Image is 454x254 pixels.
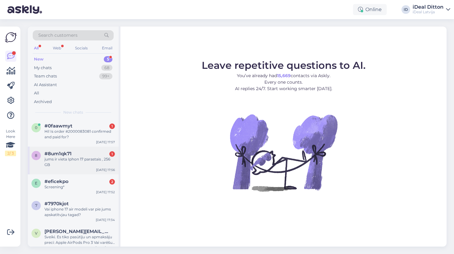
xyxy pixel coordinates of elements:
div: My chats [34,65,52,71]
div: [DATE] 14:09 [95,245,115,250]
div: 99+ [99,73,112,79]
span: Leave repetitive questions to AI. [202,59,366,71]
div: 1 [109,151,115,157]
div: [DATE] 17:56 [96,168,115,172]
img: Askly Logo [5,31,17,43]
span: 7 [35,203,37,208]
p: You’ve already had contacts via Askly. Every one counts. AI replies 24/7. Start working smarter [... [202,73,366,92]
div: All [34,90,39,96]
div: All [33,44,40,52]
div: iDeal Latvija [413,10,443,15]
b: 15,669 [277,73,291,78]
span: New chats [63,110,83,115]
div: iDeal Ditton [413,5,443,10]
div: 5 [104,56,112,62]
div: [DATE] 17:57 [96,140,115,144]
span: #8um1qk71 [44,151,72,156]
div: AI Assistant [34,82,57,88]
span: #eficekpo [44,179,69,184]
div: 2 [109,179,115,185]
div: Screening* [44,184,115,190]
div: Email [101,44,114,52]
div: Archived [34,99,52,105]
div: Team chats [34,73,57,79]
span: viktors.puga@gmail.com [44,229,109,234]
div: Web [52,44,62,52]
div: New [34,56,44,62]
span: #7970kjot [44,201,69,206]
div: [DATE] 17:34 [96,218,115,222]
span: 0 [35,125,37,130]
div: [DATE] 17:52 [96,190,115,194]
div: Look Here [5,128,16,156]
span: e [35,181,37,185]
div: Socials [74,44,89,52]
span: Search customers [38,32,78,39]
div: jums ir vieta Iphon 17 parastais , 256 GB [44,156,115,168]
span: #0faawmyt [44,123,72,129]
div: ID [401,5,410,14]
a: iDeal DittoniDeal Latvija [413,5,450,15]
div: Sveiki. Es tiko pasūtīju un apmaksāju preci: Apple AirPods Pro 3 Vai varēšu saņemt [DATE] veikalā... [44,234,115,245]
div: 68 [101,65,112,71]
div: Vai iphone 17 air modeli var pie jums apskatītvjau tagad? [44,206,115,218]
span: v [35,231,37,235]
span: 8 [35,153,37,158]
img: No Chat active [228,97,339,208]
div: 2 / 3 [5,151,16,156]
div: 1 [109,123,115,129]
div: Online [353,4,387,15]
div: Hi! Is order #2000083081 confirmed and paid for? [44,129,115,140]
